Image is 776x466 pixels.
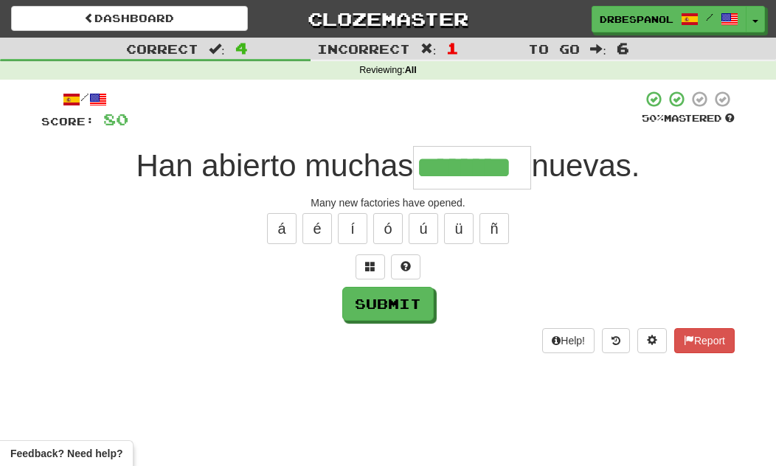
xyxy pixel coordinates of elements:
[706,12,713,22] span: /
[209,43,225,55] span: :
[542,328,595,353] button: Help!
[602,328,630,353] button: Round history (alt+y)
[531,148,640,183] span: nuevas.
[617,39,629,57] span: 6
[41,195,735,210] div: Many new factories have opened.
[317,41,410,56] span: Incorrect
[642,112,735,125] div: Mastered
[409,213,438,244] button: ú
[136,148,414,183] span: Han abierto muchas
[302,213,332,244] button: é
[420,43,437,55] span: :
[270,6,507,32] a: Clozemaster
[674,328,735,353] button: Report
[126,41,198,56] span: Correct
[642,112,664,124] span: 50 %
[342,287,434,321] button: Submit
[528,41,580,56] span: To go
[592,6,746,32] a: drbespanol /
[356,254,385,279] button: Switch sentence to multiple choice alt+p
[41,90,128,108] div: /
[11,6,248,31] a: Dashboard
[391,254,420,279] button: Single letter hint - you only get 1 per sentence and score half the points! alt+h
[446,39,459,57] span: 1
[405,65,417,75] strong: All
[235,39,248,57] span: 4
[10,446,122,461] span: Open feedback widget
[479,213,509,244] button: ñ
[590,43,606,55] span: :
[373,213,403,244] button: ó
[600,13,673,26] span: drbespanol
[444,213,474,244] button: ü
[338,213,367,244] button: í
[41,115,94,128] span: Score:
[103,110,128,128] span: 80
[267,213,297,244] button: á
